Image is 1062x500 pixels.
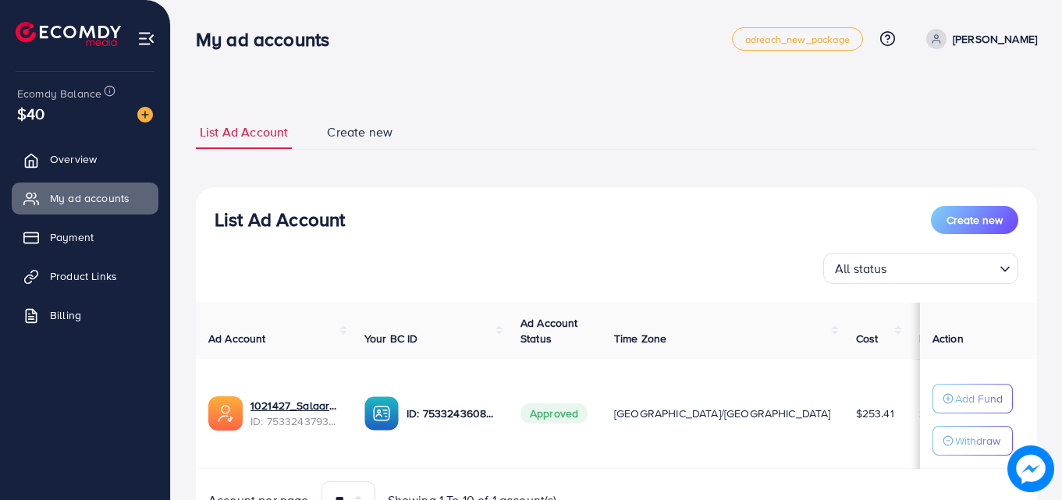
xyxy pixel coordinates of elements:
[12,261,158,292] a: Product Links
[932,426,1013,456] button: Withdraw
[200,123,288,141] span: List Ad Account
[12,144,158,175] a: Overview
[953,30,1037,48] p: [PERSON_NAME]
[920,29,1037,49] a: [PERSON_NAME]
[50,151,97,167] span: Overview
[137,107,153,122] img: image
[407,404,495,423] p: ID: 7533243608732893201
[250,398,339,413] a: 1021427_Salaar_1753970024723
[732,27,863,51] a: adreach_new_package
[50,229,94,245] span: Payment
[16,22,121,46] img: logo
[955,431,1000,450] p: Withdraw
[12,222,158,253] a: Payment
[856,331,879,346] span: Cost
[823,253,1018,284] div: Search for option
[364,396,399,431] img: ic-ba-acc.ded83a64.svg
[12,183,158,214] a: My ad accounts
[196,28,342,51] h3: My ad accounts
[856,406,894,421] span: $253.41
[50,190,130,206] span: My ad accounts
[327,123,392,141] span: Create new
[12,300,158,331] a: Billing
[208,331,266,346] span: Ad Account
[50,268,117,284] span: Product Links
[832,257,890,280] span: All status
[955,389,1003,408] p: Add Fund
[250,398,339,430] div: <span class='underline'>1021427_Salaar_1753970024723</span></br>7533243793269768193
[892,254,993,280] input: Search for option
[520,403,588,424] span: Approved
[614,331,666,346] span: Time Zone
[931,206,1018,234] button: Create new
[215,208,345,231] h3: List Ad Account
[208,396,243,431] img: ic-ads-acc.e4c84228.svg
[50,307,81,323] span: Billing
[745,34,850,44] span: adreach_new_package
[250,413,339,429] span: ID: 7533243793269768193
[947,212,1003,228] span: Create new
[137,30,155,48] img: menu
[1007,445,1054,492] img: image
[614,406,831,421] span: [GEOGRAPHIC_DATA]/[GEOGRAPHIC_DATA]
[364,331,418,346] span: Your BC ID
[17,102,44,125] span: $40
[932,384,1013,413] button: Add Fund
[932,331,964,346] span: Action
[17,86,101,101] span: Ecomdy Balance
[520,315,578,346] span: Ad Account Status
